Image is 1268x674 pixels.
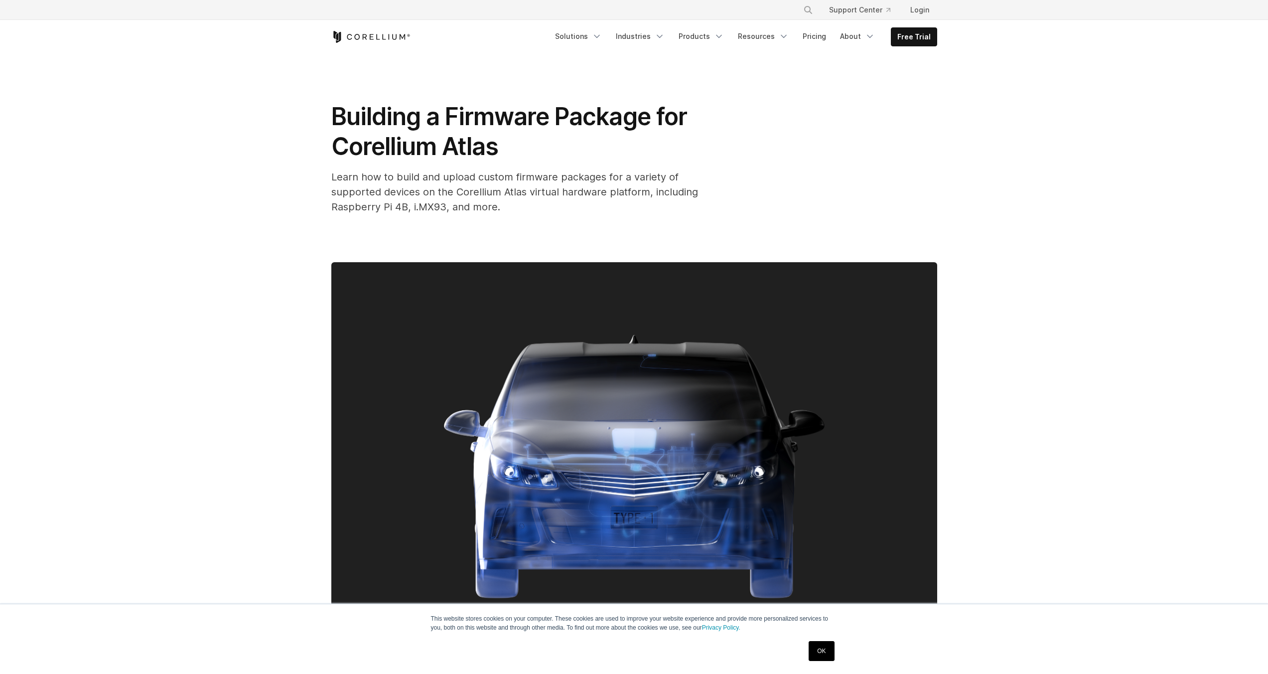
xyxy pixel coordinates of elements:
a: Support Center [821,1,898,19]
a: Products [673,27,730,45]
a: Resources [732,27,795,45]
a: Login [902,1,937,19]
span: Learn how to build and upload custom firmware packages for a variety of supported devices on the ... [331,171,698,213]
span: Building a Firmware Package for Corellium Atlas [331,102,693,161]
p: This website stores cookies on your computer. These cookies are used to improve your website expe... [431,614,838,632]
a: OK [809,641,834,661]
a: Corellium Home [331,31,411,43]
a: Pricing [797,27,832,45]
div: Navigation Menu [549,27,937,46]
img: Building a Firmware Package for Corellium Atlas [331,262,937,667]
a: Industries [610,27,671,45]
a: Solutions [549,27,608,45]
div: Navigation Menu [791,1,937,19]
a: About [834,27,881,45]
button: Search [799,1,817,19]
a: Privacy Policy. [702,624,740,631]
a: Free Trial [891,28,937,46]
